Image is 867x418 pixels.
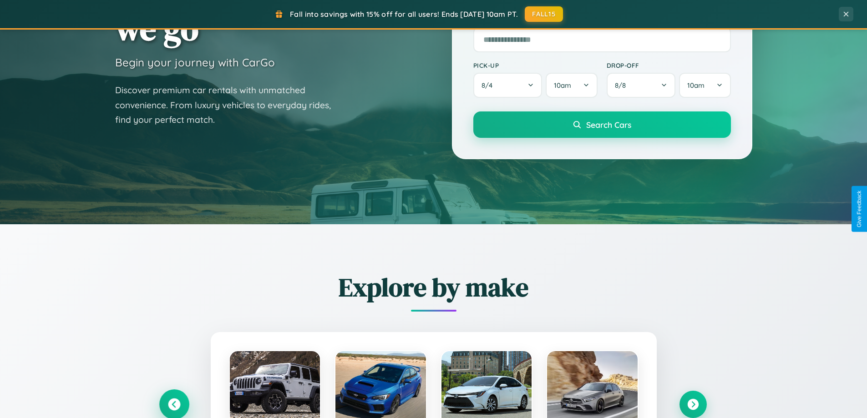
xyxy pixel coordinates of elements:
[856,191,862,227] div: Give Feedback
[290,10,518,19] span: Fall into savings with 15% off for all users! Ends [DATE] 10am PT.
[473,111,731,138] button: Search Cars
[607,61,731,69] label: Drop-off
[546,73,597,98] button: 10am
[482,81,497,90] span: 8 / 4
[586,120,631,130] span: Search Cars
[679,73,730,98] button: 10am
[607,73,676,98] button: 8/8
[161,270,707,305] h2: Explore by make
[473,73,543,98] button: 8/4
[115,83,343,127] p: Discover premium car rentals with unmatched convenience. From luxury vehicles to everyday rides, ...
[554,81,571,90] span: 10am
[687,81,705,90] span: 10am
[473,61,598,69] label: Pick-up
[115,55,275,69] h3: Begin your journey with CarGo
[615,81,630,90] span: 8 / 8
[525,6,563,22] button: FALL15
